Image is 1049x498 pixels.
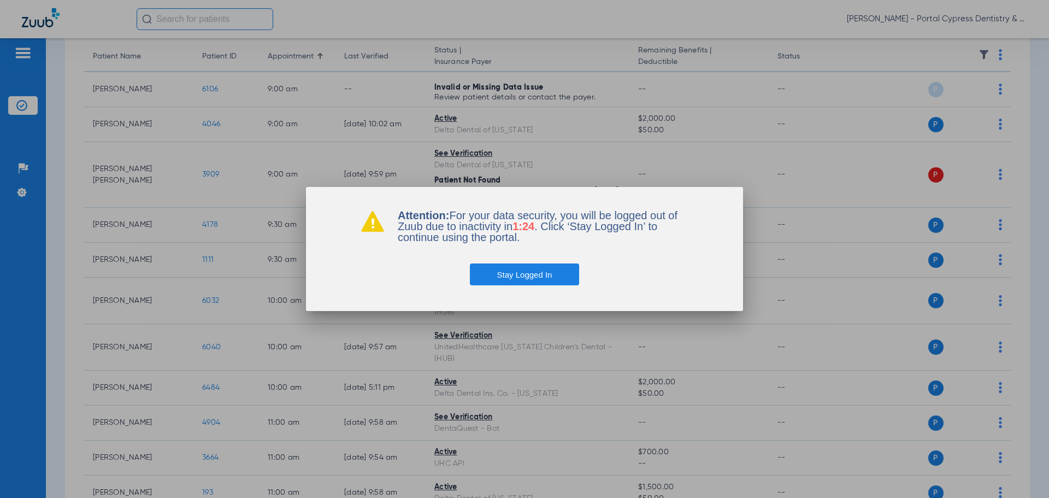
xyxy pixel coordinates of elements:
img: warning [361,210,385,232]
iframe: Chat Widget [994,446,1049,498]
span: 1:24 [512,220,534,232]
p: For your data security, you will be logged out of Zuub due to inactivity in . Click ‘Stay Logged ... [398,210,688,243]
button: Stay Logged In [470,263,580,285]
b: Attention: [398,209,449,221]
